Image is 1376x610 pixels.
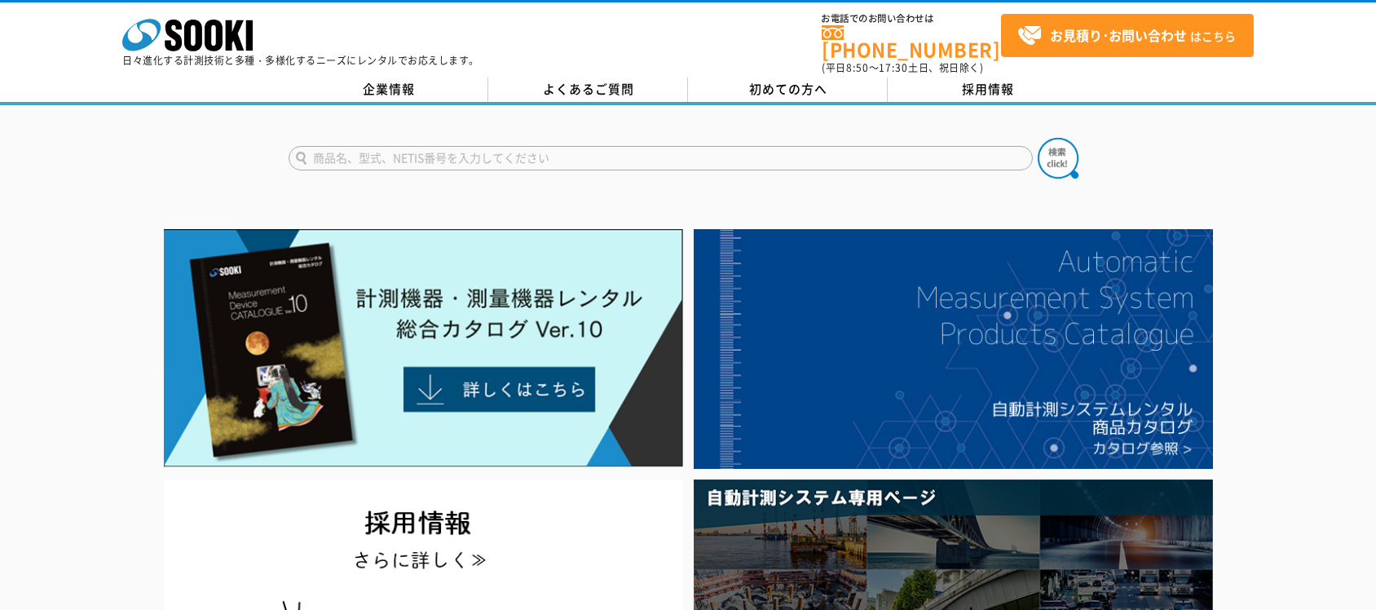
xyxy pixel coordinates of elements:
[822,14,1001,24] span: お電話でのお問い合わせは
[846,60,869,75] span: 8:50
[822,60,983,75] span: (平日 ～ 土日、祝日除く)
[488,77,688,102] a: よくあるご質問
[1001,14,1254,57] a: お見積り･お問い合わせはこちら
[688,77,888,102] a: 初めての方へ
[749,80,827,98] span: 初めての方へ
[164,229,683,467] img: Catalog Ver10
[694,229,1213,469] img: 自動計測システムカタログ
[888,77,1087,102] a: 採用情報
[1017,24,1236,48] span: はこちら
[289,77,488,102] a: 企業情報
[1050,25,1187,45] strong: お見積り･お問い合わせ
[122,55,479,65] p: 日々進化する計測技術と多種・多様化するニーズにレンタルでお応えします。
[822,25,1001,59] a: [PHONE_NUMBER]
[879,60,908,75] span: 17:30
[289,146,1033,170] input: 商品名、型式、NETIS番号を入力してください
[1038,138,1078,179] img: btn_search.png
